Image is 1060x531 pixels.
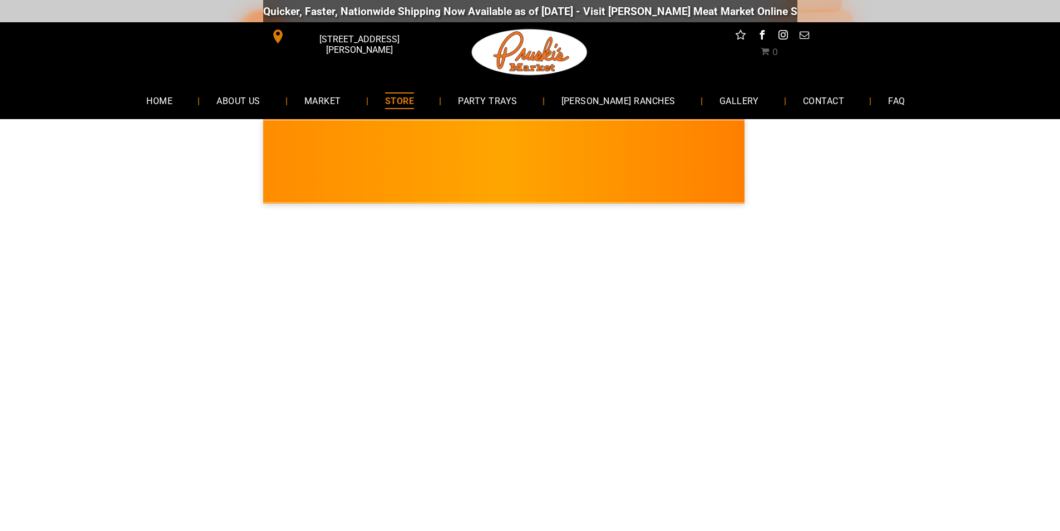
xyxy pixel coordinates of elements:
a: STORE [368,86,431,115]
a: MARKET [288,86,358,115]
a: PARTY TRAYS [441,86,534,115]
span: [PERSON_NAME] MARKET [736,169,955,187]
a: FAQ [871,86,921,115]
a: instagram [776,28,790,45]
img: Pruski-s+Market+HQ+Logo2-1920w.png [470,22,590,82]
a: GALLERY [703,86,776,115]
a: email [797,28,811,45]
a: Social network [733,28,748,45]
a: CONTACT [786,86,861,115]
a: ABOUT US [200,86,277,115]
div: Quicker, Faster, Nationwide Shipping Now Available as of [DATE] - Visit [PERSON_NAME] Meat Market... [257,5,931,18]
span: [STREET_ADDRESS][PERSON_NAME] [287,28,431,61]
a: [PERSON_NAME] RANCHES [545,86,692,115]
a: HOME [130,86,189,115]
a: [STREET_ADDRESS][PERSON_NAME] [263,28,433,45]
a: facebook [755,28,769,45]
span: 0 [772,47,778,57]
